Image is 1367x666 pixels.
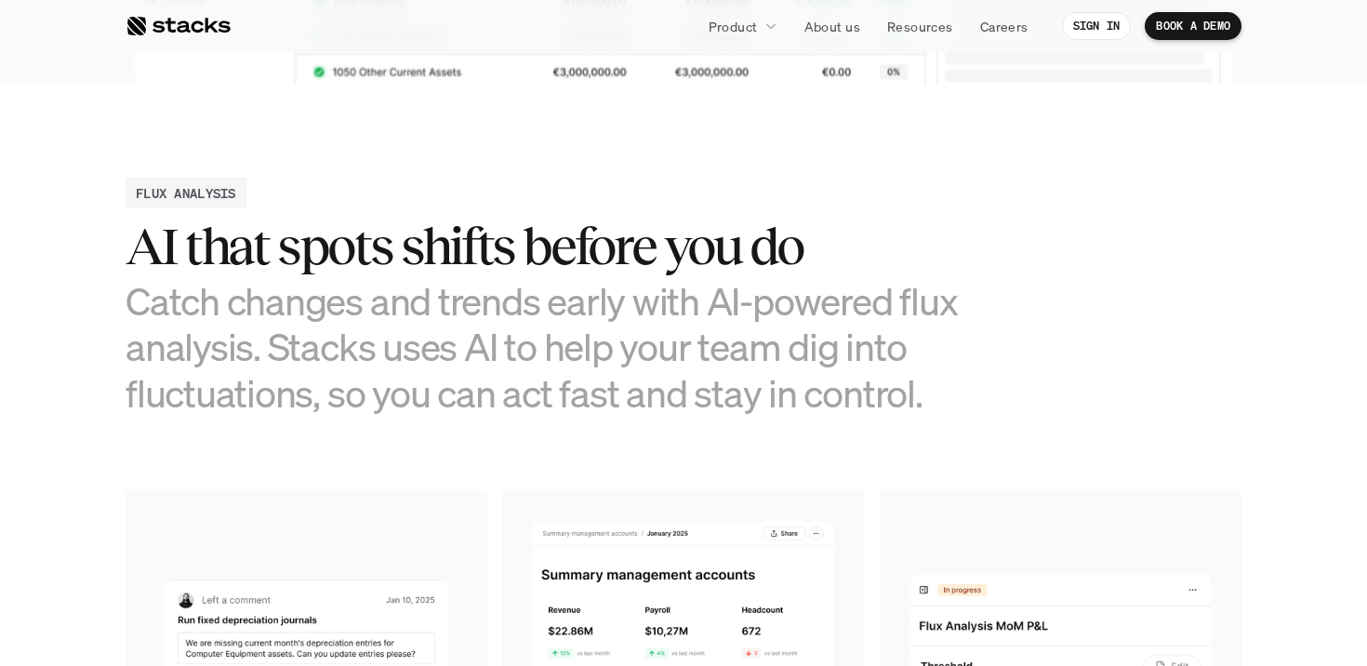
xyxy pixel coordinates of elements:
a: About us [793,9,871,43]
p: SIGN IN [1073,20,1121,33]
h3: Catch changes and trends early with AI-powered flux analysis. Stacks uses AI to help your team di... [126,278,962,416]
h2: FLUX ANALYSIS [136,183,236,203]
a: SIGN IN [1062,12,1132,40]
a: Resources [876,9,964,43]
p: Resources [887,17,953,36]
h2: AI that spots shifts before you do [126,218,962,275]
p: Careers [980,17,1029,36]
p: BOOK A DEMO [1156,20,1230,33]
p: Product [709,17,758,36]
a: Privacy Policy [219,354,301,367]
a: Careers [969,9,1040,43]
a: BOOK A DEMO [1145,12,1241,40]
p: About us [804,17,860,36]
